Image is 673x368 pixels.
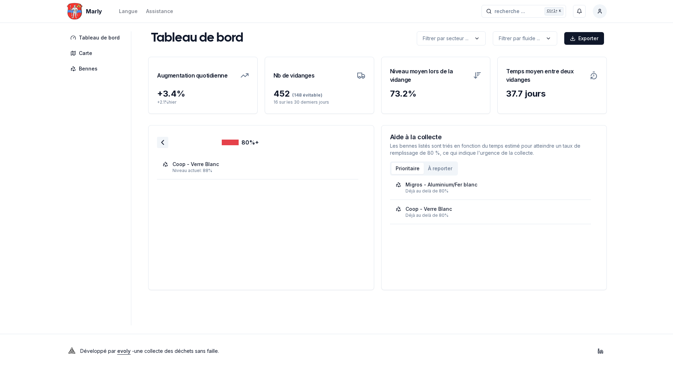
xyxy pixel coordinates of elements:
span: Tableau de bord [79,34,120,41]
div: 452 [273,88,365,99]
p: Filtrer par secteur ... [423,35,468,42]
a: Coop - Verre BlancNiveau actuel: 88% [163,161,353,173]
button: recherche ...Ctrl+K [482,5,566,18]
a: Marly [66,7,105,16]
p: Les bennes listés sont triés en fonction du temps estimé pour atteindre un taux de remplissage de... [390,142,598,157]
h3: Niveau moyen lors de la vidange [390,66,469,85]
a: Carte [66,47,127,60]
div: Coop - Verre Blanc [172,161,219,168]
span: (148 évitable) [290,92,322,98]
p: 16 sur les 30 derniers jours [273,99,365,105]
a: Bennes [66,62,127,75]
p: Développé par - une collecte des déchets sans faille . [80,346,219,356]
img: Evoly Logo [66,345,77,357]
a: Tableau de bord [66,31,127,44]
a: evoly [117,348,131,354]
span: Marly [86,7,102,16]
div: Migros - Aluminium/Fer blanc [405,181,477,188]
div: Déjà au delà de 80% [405,188,586,194]
a: Migros - Aluminium/Fer blancDéjà au delà de 80% [396,181,586,194]
h3: Aide à la collecte [390,134,598,140]
div: Langue [119,8,138,15]
h1: Tableau de bord [151,31,243,45]
button: Prioritaire [391,163,424,174]
div: Coop - Verre Blanc [405,206,452,213]
div: 37.7 jours [506,88,598,99]
h3: Nb de vidanges [273,66,314,85]
button: label [493,31,557,45]
div: Niveau actuel: 88% [172,168,353,173]
span: Bennes [79,65,98,72]
button: À reporter [424,163,457,174]
p: + 2.1 % hier [157,99,249,105]
p: Filtrer par fluide ... [499,35,540,42]
a: Assistance [146,7,173,16]
button: Langue [119,7,138,16]
img: Marly Logo [66,3,83,20]
h3: Augmentation quotidienne [157,66,227,85]
a: Coop - Verre BlancDéjà au delà de 80% [396,206,586,218]
div: 80%+ [222,138,259,147]
button: label [417,31,486,45]
span: Carte [79,50,92,57]
h3: Temps moyen entre deux vidanges [506,66,585,85]
div: 73.2 % [390,88,482,99]
div: Déjà au delà de 80% [405,213,586,218]
span: recherche ... [495,8,525,15]
div: + 3.4 % [157,88,249,99]
button: Exporter [564,32,604,45]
